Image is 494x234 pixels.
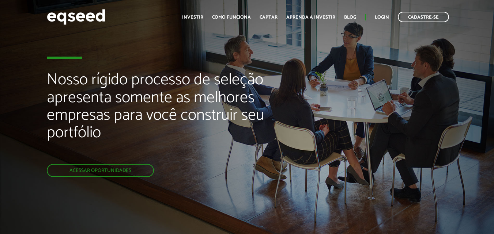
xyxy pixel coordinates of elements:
a: Investir [182,15,203,20]
a: Acessar oportunidades [47,164,154,177]
a: Login [375,15,389,20]
img: EqSeed [47,7,105,27]
a: Captar [260,15,278,20]
a: Cadastre-se [398,12,449,22]
a: Blog [344,15,356,20]
a: Como funciona [212,15,251,20]
a: Aprenda a investir [286,15,335,20]
h2: Nosso rígido processo de seleção apresenta somente as melhores empresas para você construir seu p... [47,71,283,164]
